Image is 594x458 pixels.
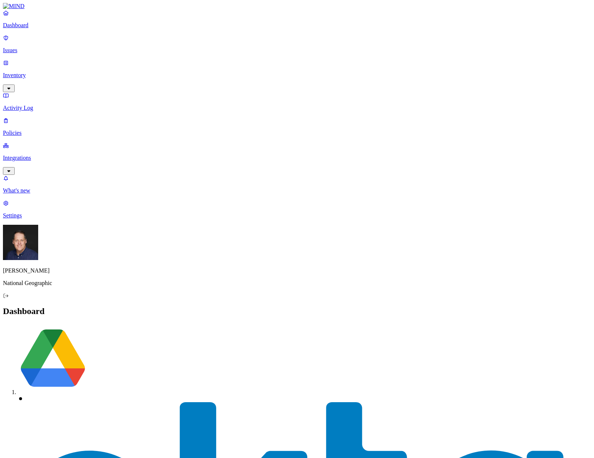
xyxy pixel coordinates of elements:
[18,324,88,394] img: svg%3e
[3,280,591,286] p: National Geographic
[3,130,591,136] p: Policies
[3,306,591,316] h2: Dashboard
[3,155,591,161] p: Integrations
[3,200,591,219] a: Settings
[3,22,591,29] p: Dashboard
[3,175,591,194] a: What's new
[3,72,591,79] p: Inventory
[3,3,25,10] img: MIND
[3,3,591,10] a: MIND
[3,92,591,111] a: Activity Log
[3,187,591,194] p: What's new
[3,225,38,260] img: Mark DeCarlo
[3,267,591,274] p: [PERSON_NAME]
[3,59,591,91] a: Inventory
[3,10,591,29] a: Dashboard
[3,47,591,54] p: Issues
[3,105,591,111] p: Activity Log
[3,35,591,54] a: Issues
[3,212,591,219] p: Settings
[3,117,591,136] a: Policies
[3,142,591,174] a: Integrations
